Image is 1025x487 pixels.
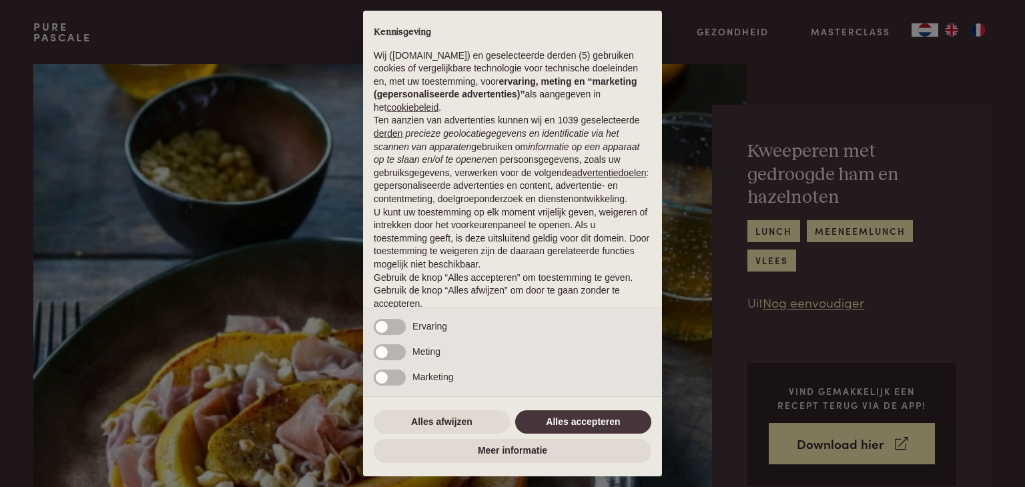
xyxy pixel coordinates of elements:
[374,128,619,152] em: precieze geolocatiegegevens en identificatie via het scannen van apparaten
[412,372,453,382] span: Marketing
[374,272,651,311] p: Gebruik de knop “Alles accepteren” om toestemming te geven. Gebruik de knop “Alles afwijzen” om d...
[374,127,403,141] button: derden
[374,27,651,39] h2: Kennisgeving
[572,167,646,180] button: advertentiedoelen
[374,114,651,205] p: Ten aanzien van advertenties kunnen wij en 1039 geselecteerde gebruiken om en persoonsgegevens, z...
[412,346,440,357] span: Meting
[515,410,651,434] button: Alles accepteren
[374,49,651,115] p: Wij ([DOMAIN_NAME]) en geselecteerde derden (5) gebruiken cookies of vergelijkbare technologie vo...
[412,321,447,332] span: Ervaring
[374,439,651,463] button: Meer informatie
[374,76,637,100] strong: ervaring, meting en “marketing (gepersonaliseerde advertenties)”
[374,410,510,434] button: Alles afwijzen
[386,102,438,113] a: cookiebeleid
[374,206,651,272] p: U kunt uw toestemming op elk moment vrijelijk geven, weigeren of intrekken door het voorkeurenpan...
[374,141,640,165] em: informatie op een apparaat op te slaan en/of te openen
